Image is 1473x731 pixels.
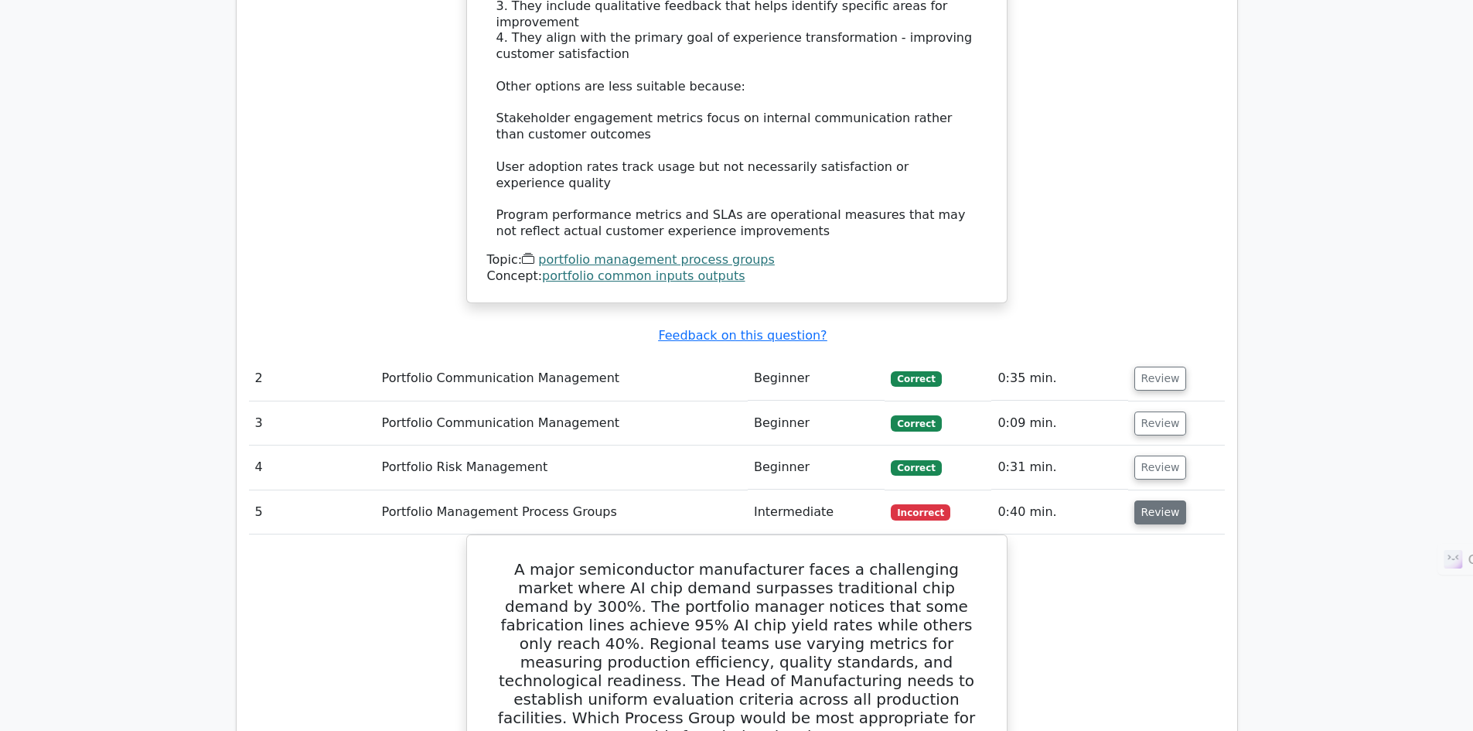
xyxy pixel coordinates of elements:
[991,357,1127,401] td: 0:35 min.
[249,357,376,401] td: 2
[891,460,941,476] span: Correct
[748,357,885,401] td: Beginner
[748,490,885,535] td: Intermediate
[991,446,1127,490] td: 0:31 min.
[658,328,827,343] a: Feedback on this question?
[487,252,987,268] div: Topic:
[376,357,748,401] td: Portfolio Communication Management
[542,268,745,283] a: portfolio common inputs outputs
[891,371,941,387] span: Correct
[991,490,1127,535] td: 0:40 min.
[249,446,376,490] td: 4
[1134,412,1187,436] button: Review
[376,446,748,490] td: Portfolio Risk Management
[891,504,950,520] span: Incorrect
[1134,367,1187,391] button: Review
[748,446,885,490] td: Beginner
[376,401,748,446] td: Portfolio Communication Management
[487,268,987,285] div: Concept:
[538,252,775,267] a: portfolio management process groups
[249,490,376,535] td: 5
[991,401,1127,446] td: 0:09 min.
[1134,456,1187,480] button: Review
[1134,500,1187,524] button: Review
[891,415,941,431] span: Correct
[249,401,376,446] td: 3
[376,490,748,535] td: Portfolio Management Process Groups
[748,401,885,446] td: Beginner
